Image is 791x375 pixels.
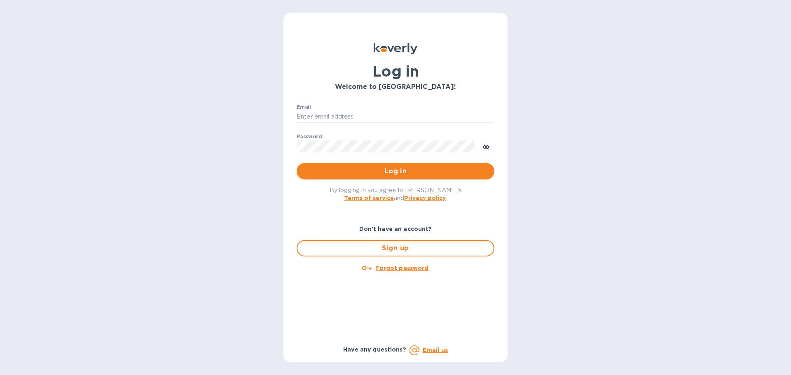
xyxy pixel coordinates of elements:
[297,134,322,139] label: Password
[423,347,448,353] a: Email us
[404,195,446,201] a: Privacy policy
[297,111,494,123] input: Enter email address
[343,346,406,353] b: Have any questions?
[359,226,432,232] b: Don't have an account?
[297,83,494,91] h3: Welcome to [GEOGRAPHIC_DATA]!
[304,243,487,253] span: Sign up
[374,43,417,54] img: Koverly
[344,195,394,201] a: Terms of service
[297,163,494,179] button: Log in
[303,166,488,176] span: Log in
[375,265,428,271] u: Forgot password
[330,187,462,201] span: By logging in you agree to [PERSON_NAME]'s and .
[478,138,494,154] button: toggle password visibility
[297,105,311,109] label: Email
[297,63,494,80] h1: Log in
[297,240,494,256] button: Sign up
